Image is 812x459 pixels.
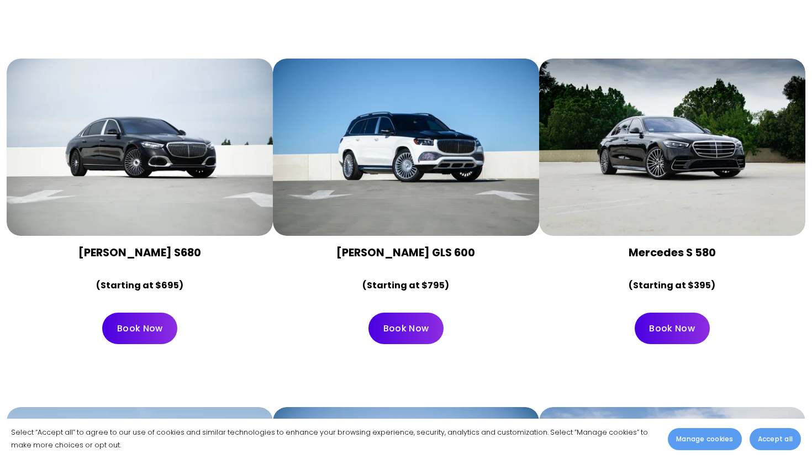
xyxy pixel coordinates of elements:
strong: (Starting at $795) [362,279,449,292]
p: Select “Accept all” to agree to our use of cookies and similar technologies to enhance your brows... [11,426,657,451]
a: Book Now [635,313,710,344]
button: Manage cookies [668,428,741,450]
a: Book Now [102,313,177,344]
strong: (Starting at $395) [629,279,715,292]
strong: Mercedes S 580 [629,245,716,260]
strong: (Starting at $695) [96,279,183,292]
a: Book Now [368,313,444,344]
span: Accept all [758,434,793,444]
button: Accept all [750,428,801,450]
strong: [PERSON_NAME] S680 [78,245,201,260]
span: Manage cookies [676,434,733,444]
strong: [PERSON_NAME] GLS 600 [336,245,475,260]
